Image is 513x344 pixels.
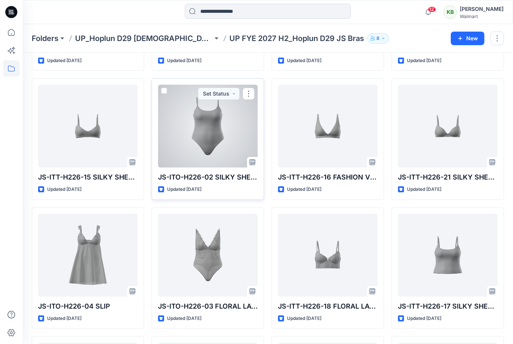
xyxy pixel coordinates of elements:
[38,172,138,183] p: JS-ITT-H226-15 SILKY SHEER BASIC BRALETTE
[287,57,321,65] p: Updated [DATE]
[75,33,213,44] a: UP_Hoplun D29 [DEMOGRAPHIC_DATA] Intimates
[407,315,441,323] p: Updated [DATE]
[47,315,81,323] p: Updated [DATE]
[158,214,258,297] a: JS-ITO-H226-03 FLORAL LACE BODYSUIT
[407,186,441,193] p: Updated [DATE]
[158,172,258,183] p: JS-ITO-H226-02 SILKY SHEER BODYSUIT
[407,57,441,65] p: Updated [DATE]
[287,186,321,193] p: Updated [DATE]
[460,14,504,19] div: Walmart
[229,33,364,44] p: UP FYE 2027 H2_Hoplun D29 JS Bras
[428,6,436,12] span: 12
[451,32,484,45] button: New
[398,172,498,183] p: JS-ITT-H226-21 SILKY SHEER PUSH UP
[158,85,258,167] a: JS-ITO-H226-02 SILKY SHEER BODYSUIT
[47,186,81,193] p: Updated [DATE]
[398,214,498,297] a: JS-ITT-H226-17 SILKY SHEER CAMI
[167,186,201,193] p: Updated [DATE]
[376,34,379,43] p: 8
[278,214,378,297] a: JS-ITT-H226-18 FLORAL LACE LONG LINE
[167,315,201,323] p: Updated [DATE]
[167,57,201,65] p: Updated [DATE]
[32,33,58,44] a: Folders
[47,57,81,65] p: Updated [DATE]
[443,5,457,19] div: KB
[460,5,504,14] div: [PERSON_NAME]
[278,172,378,183] p: JS-ITT-H226-16 FASHION V NECK BRALETTE
[158,301,258,312] p: JS-ITO-H226-03 FLORAL LACE BODYSUIT
[278,301,378,312] p: JS-ITT-H226-18 FLORAL LACE LONG LINE
[367,33,389,44] button: 8
[38,214,138,297] a: JS-ITO-H226-04 SLIP
[398,301,498,312] p: JS-ITT-H226-17 SILKY SHEER CAMI
[287,315,321,323] p: Updated [DATE]
[278,85,378,167] a: JS-ITT-H226-16 FASHION V NECK BRALETTE
[38,301,138,312] p: JS-ITO-H226-04 SLIP
[398,85,498,167] a: JS-ITT-H226-21 SILKY SHEER PUSH UP
[38,85,138,167] a: JS-ITT-H226-15 SILKY SHEER BASIC BRALETTE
